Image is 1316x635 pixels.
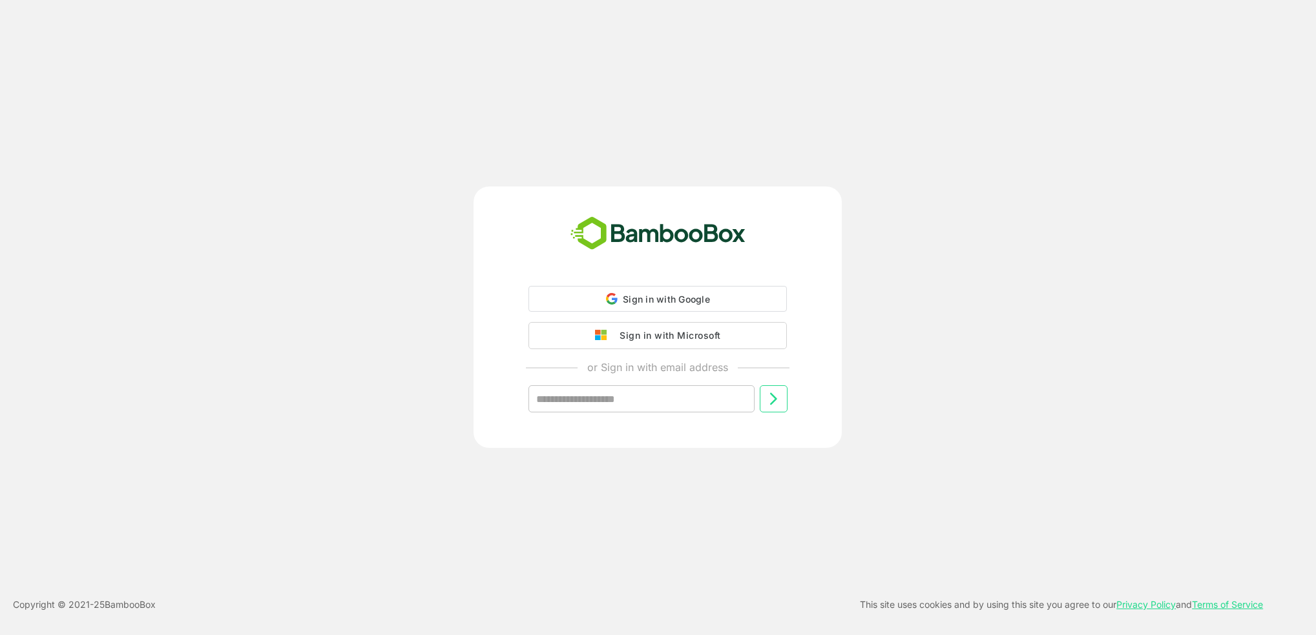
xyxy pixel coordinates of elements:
[860,597,1263,612] p: This site uses cookies and by using this site you agree to our and
[13,597,156,612] p: Copyright © 2021- 25 BambooBox
[528,286,787,312] div: Sign in with Google
[595,330,613,341] img: google
[613,327,720,344] div: Sign in with Microsoft
[528,322,787,349] button: Sign in with Microsoft
[563,212,753,255] img: bamboobox
[1116,599,1176,610] a: Privacy Policy
[623,294,710,305] span: Sign in with Google
[1192,599,1263,610] a: Terms of Service
[587,359,728,375] p: or Sign in with email address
